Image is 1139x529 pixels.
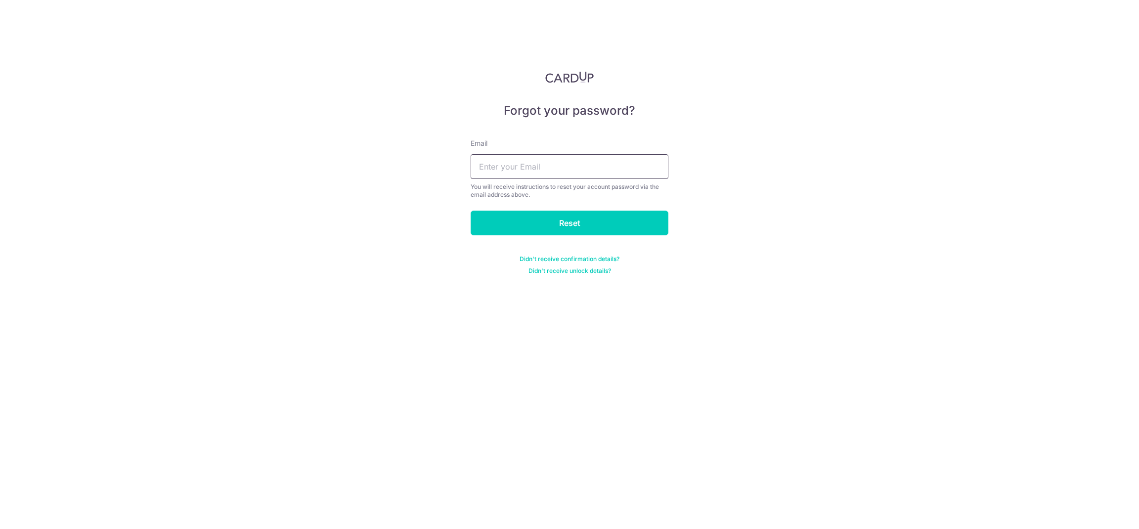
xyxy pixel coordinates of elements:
[528,267,611,275] a: Didn't receive unlock details?
[545,71,594,83] img: CardUp Logo
[520,255,619,263] a: Didn't receive confirmation details?
[471,103,668,119] h5: Forgot your password?
[471,154,668,179] input: Enter your Email
[471,138,487,148] label: Email
[471,183,668,199] div: You will receive instructions to reset your account password via the email address above.
[471,211,668,235] input: Reset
